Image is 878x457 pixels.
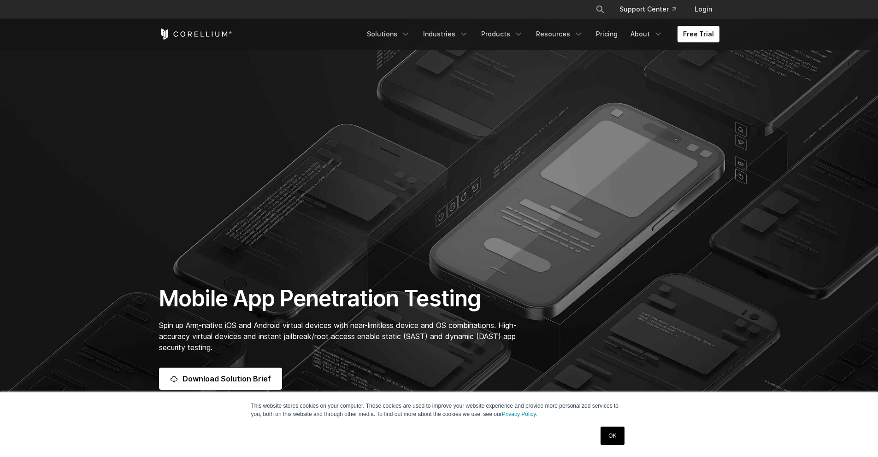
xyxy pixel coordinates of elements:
a: Support Center [612,1,684,18]
a: Free Trial [678,26,719,42]
a: OK [601,427,624,445]
h1: Mobile App Penetration Testing [159,285,526,312]
a: Solutions [361,26,416,42]
div: Navigation Menu [361,26,719,42]
button: Search [592,1,608,18]
div: Navigation Menu [584,1,719,18]
a: Download Solution Brief [159,368,282,390]
a: Corellium Home [159,29,232,40]
a: Pricing [590,26,623,42]
a: Login [687,1,719,18]
a: Products [476,26,529,42]
a: Privacy Policy. [502,411,537,417]
span: Download Solution Brief [183,373,271,384]
a: About [625,26,668,42]
p: This website stores cookies on your computer. These cookies are used to improve your website expe... [251,402,627,418]
a: Industries [418,26,474,42]
span: Spin up Arm-native iOS and Android virtual devices with near-limitless device and OS combinations... [159,321,517,352]
a: Resources [530,26,589,42]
